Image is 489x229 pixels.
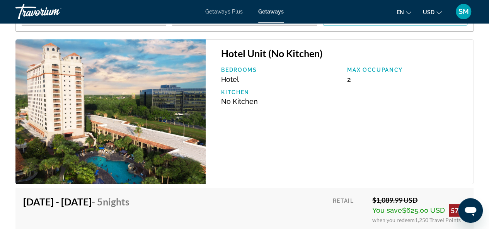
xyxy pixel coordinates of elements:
span: USD [423,9,434,15]
button: Change language [397,7,411,18]
div: 57% [449,204,466,217]
span: - 5 [92,196,129,207]
img: RM14E01X.jpg [15,39,206,184]
p: Max Occupancy [347,67,465,73]
span: Nights [103,196,129,207]
iframe: Button to launch messaging window [458,198,483,223]
span: No Kitchen [221,97,258,105]
span: Hotel [221,75,239,83]
button: User Menu [453,3,474,20]
p: Kitchen [221,89,339,95]
a: Getaways [258,8,284,15]
span: 1,250 Travel Points [415,217,461,223]
a: Travorium [15,2,93,22]
span: You save [372,206,402,214]
span: when you redeem [372,217,415,223]
span: $625.00 USD [402,206,445,214]
span: en [397,9,404,15]
p: Bedrooms [221,67,339,73]
h3: Hotel Unit (No Kitchen) [221,47,465,59]
div: $1,089.99 USD [372,196,466,204]
span: SM [458,8,469,15]
button: Change currency [423,7,442,18]
a: Getaways Plus [205,8,243,15]
div: Retail [333,196,366,223]
h4: [DATE] - [DATE] [23,196,129,207]
span: 2 [347,75,351,83]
